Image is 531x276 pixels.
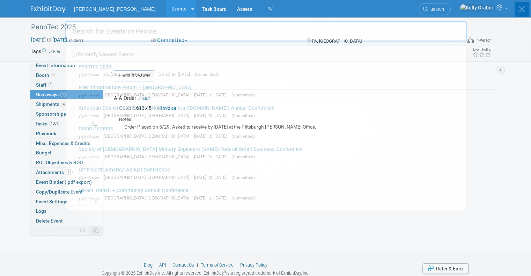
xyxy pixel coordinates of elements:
[104,113,193,118] span: [GEOGRAPHIC_DATA], [GEOGRAPHIC_DATA]
[104,154,193,159] span: [GEOGRAPHIC_DATA], [GEOGRAPHIC_DATA]
[231,93,255,97] span: (Committed)
[104,195,193,201] span: [GEOGRAPHIC_DATA], [GEOGRAPHIC_DATA]
[194,113,230,118] span: [DATE] to [DATE]
[104,133,193,139] span: [GEOGRAPHIC_DATA], [GEOGRAPHIC_DATA]
[231,196,255,201] span: (Committed)
[79,196,102,201] span: In-Person
[104,175,193,180] span: [GEOGRAPHIC_DATA], [GEOGRAPHIC_DATA]
[79,155,102,159] span: In-Person
[79,175,102,180] span: In-Person
[194,154,230,159] span: [DATE] to [DATE]
[75,184,462,204] a: MPact Transit + Community Annual Conference In-Person [GEOGRAPHIC_DATA], [GEOGRAPHIC_DATA] [DATE]...
[75,143,462,163] a: Society of [DEMOGRAPHIC_DATA] Military Engineers (SAME) Federal Small Business Conference In-Pers...
[104,72,156,77] span: PA, [GEOGRAPHIC_DATA]
[231,113,255,118] span: (Committed)
[79,114,102,118] span: In-Person
[70,45,462,60] div: Recently Viewed Events:
[79,134,102,139] span: In-Person
[231,154,255,159] span: (Committed)
[231,175,255,180] span: (Committed)
[75,122,462,143] a: Clean Currents In-Person [GEOGRAPHIC_DATA], [GEOGRAPHIC_DATA] [DATE] to [DATE] (Committed)
[231,134,255,139] span: (Committed)
[75,60,462,81] a: PennTec 2025 In-Person PA, [GEOGRAPHIC_DATA] [DATE] to [DATE] (Committed)
[194,133,230,139] span: [DATE] to [DATE]
[194,92,230,97] span: [DATE] to [DATE]
[79,93,102,97] span: In-Person
[75,81,462,101] a: ENR Infrastructure Forum ~ [GEOGRAPHIC_DATA] In-Person [GEOGRAPHIC_DATA], [GEOGRAPHIC_DATA] [DATE...
[75,164,462,184] a: UITP North America Annual Conference In-Person [GEOGRAPHIC_DATA], [GEOGRAPHIC_DATA] [DATE] to [DA...
[194,175,230,180] span: [DATE] to [DATE]
[75,102,462,122] a: American Council International North America ([DOMAIN_NAME]) Annual Conference In-Person [GEOGRAP...
[157,72,193,77] span: [DATE] to [DATE]
[65,21,467,42] input: Search for Events or People...
[195,72,218,77] span: (Committed)
[104,92,193,97] span: [GEOGRAPHIC_DATA], [GEOGRAPHIC_DATA]
[194,195,230,201] span: [DATE] to [DATE]
[79,72,102,77] span: In-Person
